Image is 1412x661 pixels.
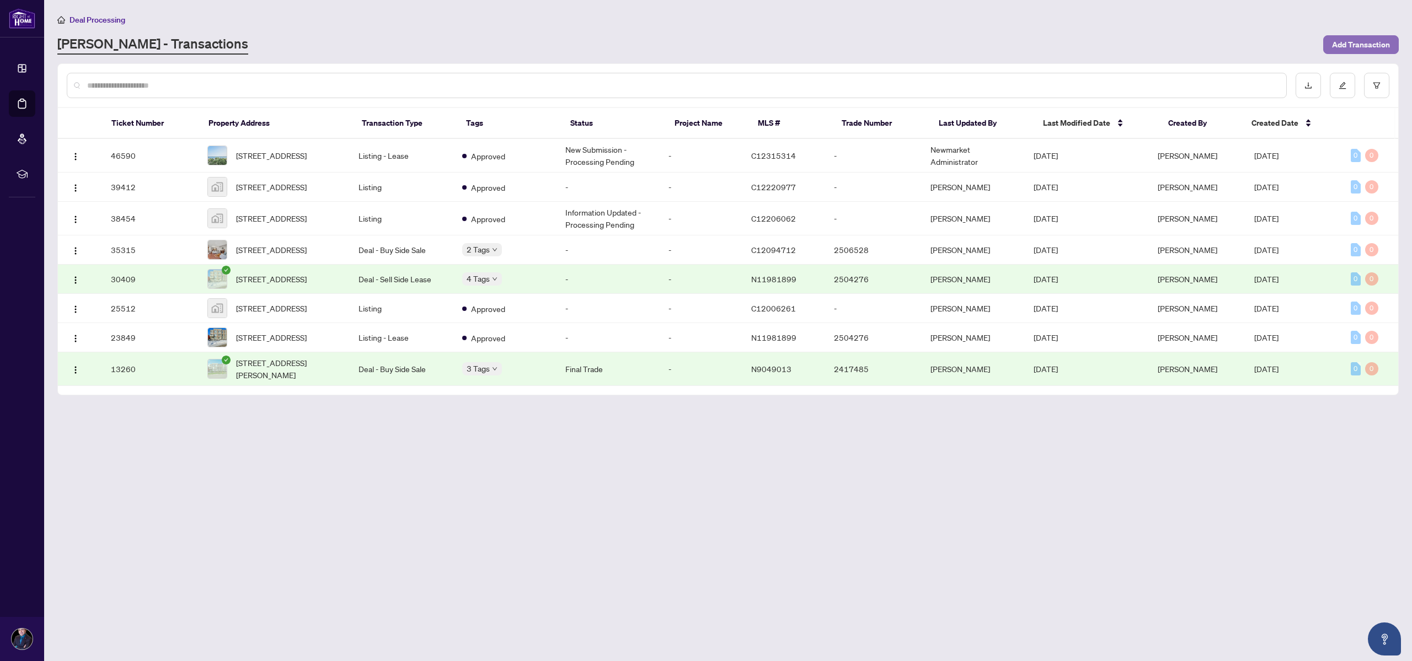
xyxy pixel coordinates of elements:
[557,294,660,323] td: -
[557,202,660,235] td: Information Updated - Processing Pending
[1254,303,1279,313] span: [DATE]
[200,108,353,139] th: Property Address
[557,265,660,294] td: -
[751,274,796,284] span: N11981899
[102,352,199,386] td: 13260
[660,352,742,386] td: -
[833,108,930,139] th: Trade Number
[350,139,453,173] td: Listing - Lease
[471,332,505,344] span: Approved
[660,265,742,294] td: -
[922,139,1025,173] td: Newmarket Administrator
[208,240,227,259] img: thumbnail-img
[1158,303,1217,313] span: [PERSON_NAME]
[825,173,922,202] td: -
[67,360,84,378] button: Logo
[1373,82,1381,89] span: filter
[467,272,490,285] span: 4 Tags
[922,202,1025,235] td: [PERSON_NAME]
[236,357,341,381] span: [STREET_ADDRESS][PERSON_NAME]
[350,173,453,202] td: Listing
[1365,243,1378,256] div: 0
[660,173,742,202] td: -
[660,235,742,265] td: -
[1034,274,1058,284] span: [DATE]
[353,108,457,139] th: Transaction Type
[1034,151,1058,160] span: [DATE]
[1158,364,1217,374] span: [PERSON_NAME]
[67,147,84,164] button: Logo
[1034,182,1058,192] span: [DATE]
[1351,272,1361,286] div: 0
[71,152,80,161] img: Logo
[102,202,199,235] td: 38454
[751,213,796,223] span: C12206062
[825,352,922,386] td: 2417485
[1365,180,1378,194] div: 0
[236,212,307,224] span: [STREET_ADDRESS]
[1254,274,1279,284] span: [DATE]
[71,215,80,224] img: Logo
[350,323,453,352] td: Listing - Lease
[236,302,307,314] span: [STREET_ADDRESS]
[751,364,791,374] span: N9049013
[1034,332,1058,342] span: [DATE]
[67,270,84,288] button: Logo
[1158,332,1217,342] span: [PERSON_NAME]
[457,108,561,139] th: Tags
[67,178,84,196] button: Logo
[67,241,84,259] button: Logo
[922,173,1025,202] td: [PERSON_NAME]
[922,323,1025,352] td: [PERSON_NAME]
[1254,213,1279,223] span: [DATE]
[1296,73,1321,98] button: download
[1332,36,1390,53] span: Add Transaction
[492,276,498,282] span: down
[825,139,922,173] td: -
[350,352,453,386] td: Deal - Buy Side Sale
[492,247,498,252] span: down
[67,299,84,317] button: Logo
[9,8,35,29] img: logo
[751,332,796,342] span: N11981899
[102,235,199,265] td: 35315
[236,331,307,343] span: [STREET_ADDRESS]
[1365,331,1378,344] div: 0
[1304,82,1312,89] span: download
[236,273,307,285] span: [STREET_ADDRESS]
[1254,332,1279,342] span: [DATE]
[1368,622,1401,655] button: Open asap
[557,352,660,386] td: Final Trade
[1365,362,1378,375] div: 0
[350,235,453,265] td: Deal - Buy Side Sale
[660,139,742,173] td: -
[825,294,922,323] td: -
[1254,151,1279,160] span: [DATE]
[660,202,742,235] td: -
[1243,108,1340,139] th: Created Date
[751,245,796,255] span: C12094712
[666,108,749,139] th: Project Name
[236,244,307,256] span: [STREET_ADDRESS]
[208,209,227,228] img: thumbnail-img
[1364,73,1389,98] button: filter
[1365,212,1378,225] div: 0
[471,150,505,162] span: Approved
[208,270,227,288] img: thumbnail-img
[1043,117,1110,129] span: Last Modified Date
[1254,182,1279,192] span: [DATE]
[1351,302,1361,315] div: 0
[471,303,505,315] span: Approved
[236,149,307,162] span: [STREET_ADDRESS]
[1251,117,1298,129] span: Created Date
[1158,182,1217,192] span: [PERSON_NAME]
[1158,245,1217,255] span: [PERSON_NAME]
[467,243,490,256] span: 2 Tags
[557,173,660,202] td: -
[1351,212,1361,225] div: 0
[922,294,1025,323] td: [PERSON_NAME]
[751,182,796,192] span: C12220977
[1351,149,1361,162] div: 0
[102,265,199,294] td: 30409
[561,108,666,139] th: Status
